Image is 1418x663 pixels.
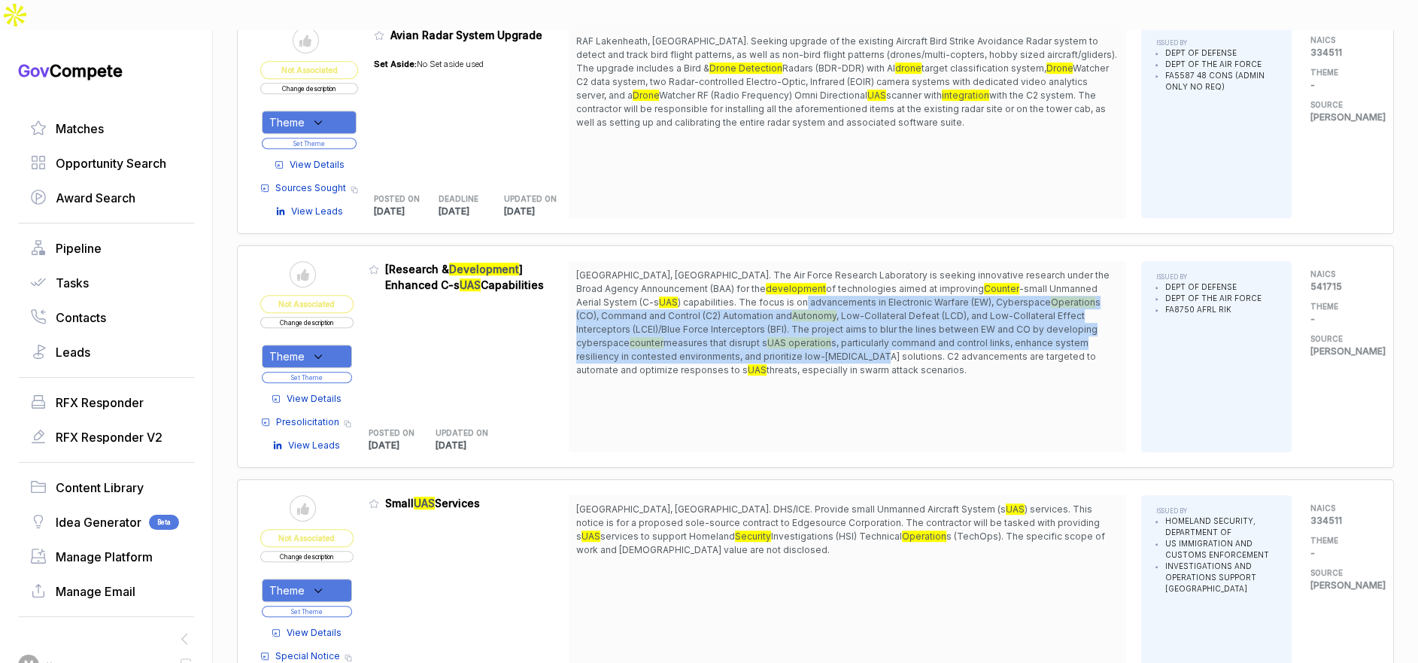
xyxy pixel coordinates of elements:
[1310,301,1371,312] h5: THEME
[922,62,1046,74] span: target classification system,
[576,62,1109,101] span: Watcher C2 data system, two Radar-controlled Electro-Optic, Infrared (EOIR) camera systems with d...
[576,503,1100,542] span: ) services. This notice is for a proposed sole-source contract to Edgesource Corporation. The con...
[1165,304,1262,315] li: FA8750 AFRL RIK
[1051,297,1095,308] mark: Operation
[782,62,895,74] span: Radars (BDR-DDR) with AI
[659,297,678,308] mark: UAS
[1310,333,1371,345] h5: SOURCE
[735,531,771,542] mark: Security
[581,531,600,542] mark: UAS
[1310,99,1371,111] h5: SOURCE
[56,274,89,292] span: Tasks
[1310,312,1371,326] p: -
[1310,111,1371,124] p: [PERSON_NAME]
[288,439,340,452] span: View Leads
[1156,272,1262,281] h5: ISSUED BY
[1165,70,1277,93] li: FA5587 48 CONS (ADMIN ONLY NO REQ)
[385,263,449,275] span: [Research &
[30,582,182,601] a: Manage Email
[56,189,135,207] span: Award Search
[30,154,182,172] a: Opportunity Search
[826,283,984,294] span: of technologies aimed at improving
[748,364,767,376] mark: UAS
[576,310,1098,348] span: , Low-Collateral Defeat (LCD), and Low-Collateral Effect Interceptors (LCEI)/Blue Force Intercept...
[1165,515,1277,538] li: HOMELAND SECURITY, DEPARTMENT OF
[30,394,182,412] a: RFX Responder
[439,205,504,218] p: [DATE]
[1310,535,1371,546] h5: THEME
[260,181,346,195] a: Sources Sought
[576,90,1106,128] span: with the C2 system. The contractor will be responsible for installing all the aforementioned item...
[576,269,1110,294] span: [GEOGRAPHIC_DATA], [GEOGRAPHIC_DATA]. The Air Force Research Laboratory is seeking innovative res...
[1310,345,1371,358] p: [PERSON_NAME]
[56,582,135,601] span: Manage Email
[439,193,480,205] h5: DEADLINE
[290,158,345,172] span: View Details
[1046,62,1073,74] mark: Drone
[1310,503,1371,514] h5: NAICS
[260,295,354,313] span: Not Associated
[260,83,358,94] button: Change description
[291,205,343,218] span: View Leads
[481,278,544,291] span: Capabilities
[1310,269,1371,280] h5: NAICS
[260,551,354,562] button: Change description
[1310,567,1371,579] h5: SOURCE
[1165,281,1262,293] li: DEPT OF DEFENSE
[414,497,435,509] mark: UAS
[1165,59,1277,70] li: DEPT OF THE AIR FORCE
[771,531,902,542] span: Investigations (HSI) Technical
[663,337,767,348] span: measures that disrupt s
[417,59,484,69] span: No Set aside used
[659,90,867,101] span: Watcher RF (Radio Frequency) Omni Directional
[369,427,411,439] h5: POSTED ON
[678,297,1051,308] span: ) capabilities. The focus is on advancements in Electronic Warfare (EW), Cyberspace
[1006,503,1025,515] mark: UAS
[1165,293,1262,304] li: DEPT OF THE AIR FORCE
[30,274,182,292] a: Tasks
[18,61,50,81] span: Gov
[30,309,182,327] a: Contacts
[1310,280,1371,293] p: 541715
[30,120,182,138] a: Matches
[576,503,1006,515] span: [GEOGRAPHIC_DATA], [GEOGRAPHIC_DATA]. DHS/ICE. Provide small Unmanned Aircraft System (s
[1310,78,1371,92] p: -
[30,479,182,497] a: Content Library
[390,29,542,41] span: Avian Radar System Upgrade
[56,239,102,257] span: Pipeline
[262,606,352,617] button: Set Theme
[56,309,106,327] span: Contacts
[374,59,417,69] span: Set Aside:
[1165,47,1277,59] li: DEPT OF DEFENSE
[1156,506,1277,515] h5: ISSUED BY
[30,343,182,361] a: Leads
[984,283,1019,294] mark: Counter
[1310,579,1371,592] p: [PERSON_NAME]
[149,515,179,530] span: Beta
[1156,38,1277,47] h5: ISSUED BY
[56,343,90,361] span: Leads
[709,62,782,74] mark: Drone Detection
[275,649,340,663] span: Special Notice
[1310,546,1371,560] p: -
[30,513,182,531] a: Idea GeneratorBeta
[260,61,358,79] span: Not Associated
[56,394,144,412] span: RFX Responder
[766,283,826,294] mark: development
[262,372,352,383] button: Set Theme
[767,364,967,376] span: threats, especially in swarm attack scenarios.
[261,415,339,429] a: Presolicitation
[902,531,946,542] mark: Operation
[269,348,305,364] span: Theme
[385,497,414,509] span: Small
[942,90,989,101] mark: integration
[630,337,663,348] mark: counter
[276,415,339,429] span: Presolicitation
[18,60,194,81] h1: Compete
[260,317,354,328] button: Change description
[269,582,305,598] span: Theme
[1310,46,1371,59] p: 334511
[56,513,141,531] span: Idea Generator
[576,35,1117,74] span: RAF Lakenheath, [GEOGRAPHIC_DATA]. Seeking upgrade of the existing Aircraft Bird Strike Avoidance...
[287,392,342,406] span: View Details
